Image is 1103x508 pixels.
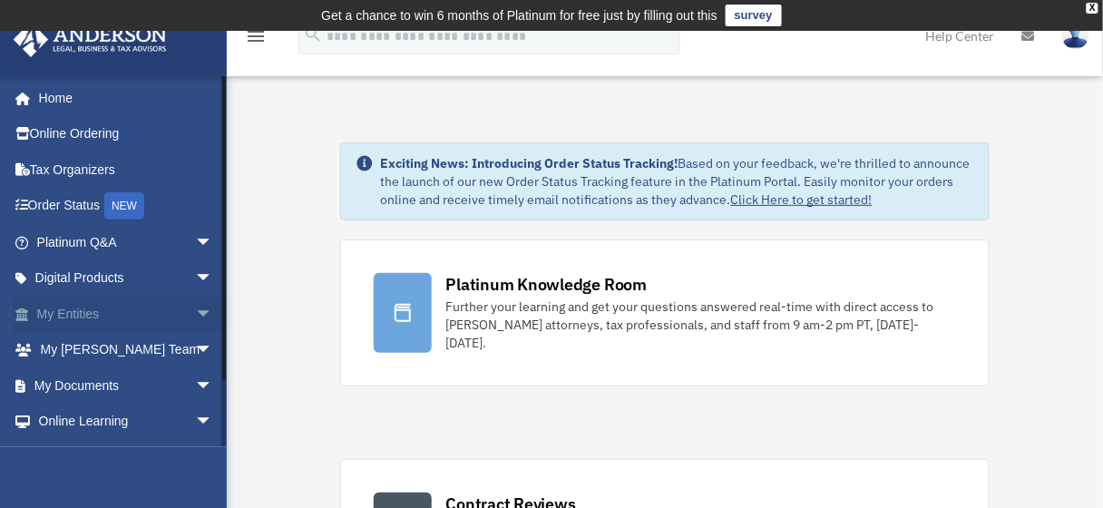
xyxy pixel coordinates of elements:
[303,24,323,44] i: search
[13,116,240,152] a: Online Ordering
[1087,3,1098,14] div: close
[195,296,231,333] span: arrow_drop_down
[195,367,231,405] span: arrow_drop_down
[195,439,231,476] span: arrow_drop_down
[8,22,172,57] img: Anderson Advisors Platinum Portal
[13,404,240,440] a: Online Learningarrow_drop_down
[195,404,231,441] span: arrow_drop_down
[13,224,240,260] a: Platinum Q&Aarrow_drop_down
[104,192,144,220] div: NEW
[731,191,873,208] a: Click Here to get started!
[13,151,240,188] a: Tax Organizers
[245,25,267,47] i: menu
[321,5,717,26] div: Get a chance to win 6 months of Platinum for free just by filling out this
[726,5,782,26] a: survey
[13,332,240,368] a: My [PERSON_NAME] Teamarrow_drop_down
[245,32,267,47] a: menu
[195,224,231,261] span: arrow_drop_down
[13,188,240,225] a: Order StatusNEW
[195,332,231,369] span: arrow_drop_down
[13,80,231,116] a: Home
[13,439,240,475] a: Billingarrow_drop_down
[446,273,648,296] div: Platinum Knowledge Room
[381,155,678,171] strong: Exciting News: Introducing Order Status Tracking!
[381,154,975,209] div: Based on your feedback, we're thrilled to announce the launch of our new Order Status Tracking fe...
[13,296,240,332] a: My Entitiesarrow_drop_down
[195,260,231,298] span: arrow_drop_down
[13,367,240,404] a: My Documentsarrow_drop_down
[446,298,957,352] div: Further your learning and get your questions answered real-time with direct access to [PERSON_NAM...
[340,239,991,386] a: Platinum Knowledge Room Further your learning and get your questions answered real-time with dire...
[13,260,240,297] a: Digital Productsarrow_drop_down
[1062,23,1089,49] img: User Pic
